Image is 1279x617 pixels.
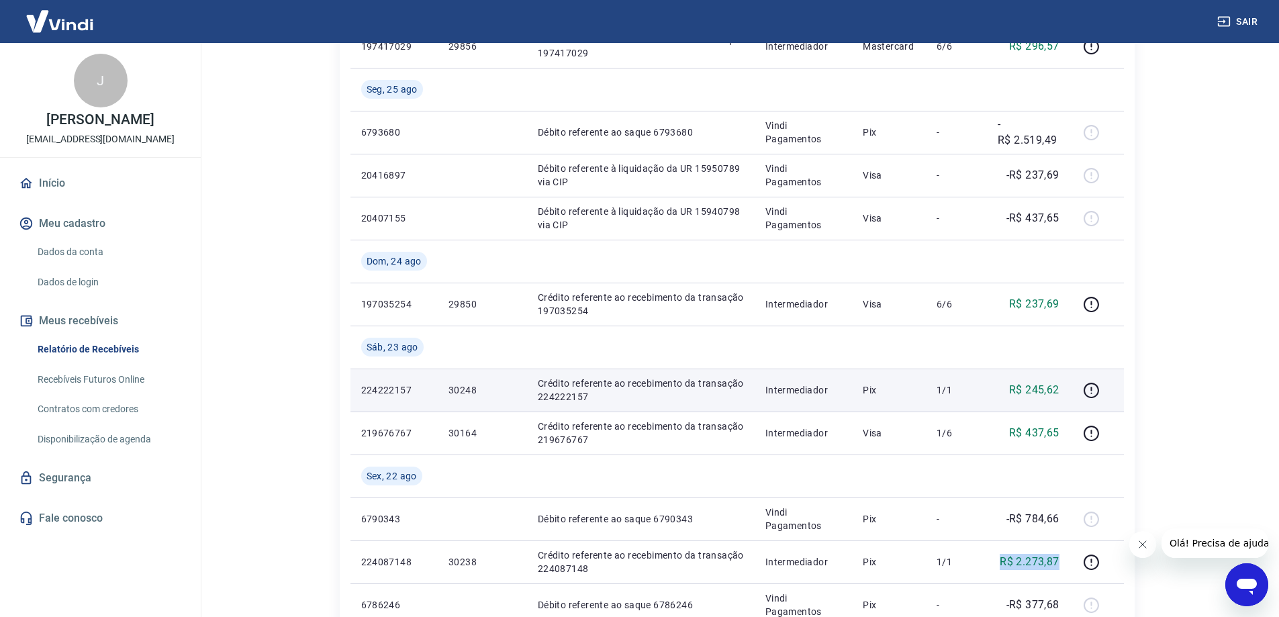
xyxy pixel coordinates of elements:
[937,383,976,397] p: 1/1
[538,33,744,60] p: Crédito referente ao recebimento da transação 197417029
[863,512,915,526] p: Pix
[1225,563,1268,606] iframe: Botão para abrir a janela de mensagens
[32,426,185,453] a: Disponibilização de agenda
[361,383,427,397] p: 224222157
[448,426,516,440] p: 30164
[16,504,185,533] a: Fale conosco
[361,297,427,311] p: 197035254
[538,512,744,526] p: Débito referente ao saque 6790343
[765,162,841,189] p: Vindi Pagamentos
[367,83,418,96] span: Seg, 25 ago
[367,254,422,268] span: Dom, 24 ago
[32,269,185,296] a: Dados de login
[361,40,427,53] p: 197417029
[16,1,103,42] img: Vindi
[765,426,841,440] p: Intermediador
[538,126,744,139] p: Débito referente ao saque 6793680
[863,383,915,397] p: Pix
[863,211,915,225] p: Visa
[1000,554,1059,570] p: R$ 2.273,87
[863,598,915,612] p: Pix
[538,377,744,404] p: Crédito referente ao recebimento da transação 224222157
[765,383,841,397] p: Intermediador
[538,598,744,612] p: Débito referente ao saque 6786246
[863,169,915,182] p: Visa
[26,132,175,146] p: [EMAIL_ADDRESS][DOMAIN_NAME]
[765,205,841,232] p: Vindi Pagamentos
[937,426,976,440] p: 1/6
[765,40,841,53] p: Intermediador
[367,340,418,354] span: Sáb, 23 ago
[74,54,128,107] div: J
[863,297,915,311] p: Visa
[361,126,427,139] p: 6793680
[1009,296,1059,312] p: R$ 237,69
[765,119,841,146] p: Vindi Pagamentos
[16,306,185,336] button: Meus recebíveis
[765,506,841,532] p: Vindi Pagamentos
[538,549,744,575] p: Crédito referente ao recebimento da transação 224087148
[16,209,185,238] button: Meu cadastro
[448,40,516,53] p: 29856
[361,211,427,225] p: 20407155
[32,366,185,393] a: Recebíveis Futuros Online
[998,116,1059,148] p: -R$ 2.519,49
[361,426,427,440] p: 219676767
[863,426,915,440] p: Visa
[1162,528,1268,558] iframe: Mensagem da empresa
[863,555,915,569] p: Pix
[937,297,976,311] p: 6/6
[937,169,976,182] p: -
[538,162,744,189] p: Débito referente à liquidação da UR 15950789 via CIP
[448,297,516,311] p: 29850
[1006,511,1059,527] p: -R$ 784,66
[937,211,976,225] p: -
[16,169,185,198] a: Início
[1129,531,1156,558] iframe: Fechar mensagem
[1009,382,1059,398] p: R$ 245,62
[361,169,427,182] p: 20416897
[367,469,417,483] span: Sex, 22 ago
[32,395,185,423] a: Contratos com credores
[32,336,185,363] a: Relatório de Recebíveis
[1009,425,1059,441] p: R$ 437,65
[937,598,976,612] p: -
[765,297,841,311] p: Intermediador
[361,512,427,526] p: 6790343
[361,598,427,612] p: 6786246
[937,555,976,569] p: 1/1
[538,205,744,232] p: Débito referente à liquidação da UR 15940798 via CIP
[8,9,113,20] span: Olá! Precisa de ajuda?
[1006,597,1059,613] p: -R$ 377,68
[46,113,154,127] p: [PERSON_NAME]
[765,555,841,569] p: Intermediador
[937,126,976,139] p: -
[863,40,915,53] p: Mastercard
[538,291,744,318] p: Crédito referente ao recebimento da transação 197035254
[448,555,516,569] p: 30238
[863,126,915,139] p: Pix
[361,555,427,569] p: 224087148
[16,463,185,493] a: Segurança
[538,420,744,446] p: Crédito referente ao recebimento da transação 219676767
[1006,167,1059,183] p: -R$ 237,69
[937,512,976,526] p: -
[32,238,185,266] a: Dados da conta
[448,383,516,397] p: 30248
[937,40,976,53] p: 6/6
[1215,9,1263,34] button: Sair
[1009,38,1059,54] p: R$ 296,57
[1006,210,1059,226] p: -R$ 437,65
